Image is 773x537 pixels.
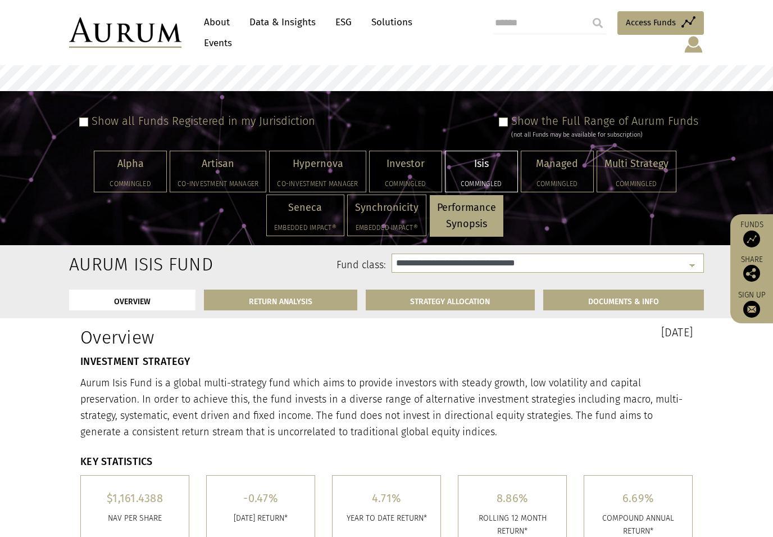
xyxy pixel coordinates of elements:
[437,200,496,232] p: Performance Synopsis
[604,156,669,172] p: Multi Strategy
[341,512,432,525] p: YEAR TO DATE RETURN*
[453,156,510,172] p: Isis
[244,12,321,33] a: Data & Insights
[178,258,386,273] label: Fund class:
[604,180,669,187] h5: Commingled
[366,12,418,33] a: Solutions
[529,156,586,172] p: Managed
[69,17,181,48] img: Aurum
[178,180,258,187] h5: Co-investment Manager
[198,33,232,53] a: Events
[215,493,306,504] h5: -0.47%
[198,12,235,33] a: About
[586,12,609,34] input: Submit
[274,224,337,231] h5: Embedded Impact®
[453,180,510,187] h5: Commingled
[377,180,434,187] h5: Commingled
[277,156,358,172] p: Hypernova
[80,355,190,368] strong: INVESTMENT STRATEGY
[69,254,161,275] h2: Aurum Isis Fund
[80,455,153,468] strong: KEY STATISTICS
[274,200,337,216] p: Seneca
[736,256,767,282] div: Share
[743,231,760,247] img: Access Funds
[102,156,159,172] p: Alpha
[593,493,684,504] h5: 6.69%
[204,290,357,310] a: RETURN ANALYSIS
[277,180,358,187] h5: Co-investment Manager
[511,130,698,140] div: (not all Funds may be available for subscription)
[743,265,760,282] img: Share this post
[80,327,378,348] h1: Overview
[366,290,535,310] a: STRATEGY ALLOCATION
[341,493,432,504] h5: 4.71%
[529,180,586,187] h5: Commingled
[89,493,180,504] h5: $1,161.4388
[543,290,704,310] a: DOCUMENTS & INFO
[355,224,419,231] h5: Embedded Impact®
[355,200,419,216] p: Synchronicity
[178,156,258,172] p: Artisan
[617,11,704,35] a: Access Funds
[80,375,693,440] p: Aurum Isis Fund is a global multi-strategy fund which aims to provide investors with steady growt...
[89,512,180,525] p: Nav per share
[511,114,698,128] label: Show the Full Range of Aurum Funds
[377,156,434,172] p: Investor
[626,16,676,29] span: Access Funds
[736,220,767,247] a: Funds
[102,180,159,187] h5: Commingled
[683,35,704,54] img: account-icon.svg
[330,12,357,33] a: ESG
[736,290,767,318] a: Sign up
[215,512,306,525] p: [DATE] RETURN*
[743,301,760,318] img: Sign up to our newsletter
[467,493,558,504] h5: 8.86%
[92,114,315,128] label: Show all Funds Registered in my Jurisdiction
[395,327,693,338] h3: [DATE]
